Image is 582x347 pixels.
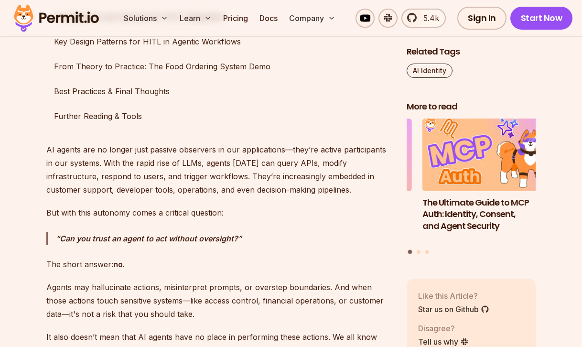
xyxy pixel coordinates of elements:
h2: More to read [407,101,536,113]
button: Go to slide 2 [417,250,420,254]
a: From Theory to Practice: The Food Ordering System Demo [46,57,391,76]
img: The Ultimate Guide to MCP Auth: Identity, Consent, and Agent Security [422,119,551,191]
a: The Ultimate Guide to MCP Auth: Identity, Consent, and Agent SecurityThe Ultimate Guide to MCP Au... [422,119,551,244]
p: Agents may hallucinate actions, misinterpret prompts, or overstep boundaries. And when those acti... [46,281,391,321]
a: Key Design Patterns for HITL in Agentic Workflows [46,32,391,51]
button: Go to slide 1 [408,250,412,254]
li: 3 of 3 [283,119,412,244]
p: The short answer: [46,258,391,271]
a: Star us on Github [418,303,489,314]
h2: Related Tags [407,46,536,58]
p: AI agents are no longer just passive observers in our applications—they’re active participants in... [46,143,391,196]
p: Disagree? [418,322,469,334]
a: Docs [256,9,281,28]
p: Like this Article? [418,290,489,301]
img: Permit logo [10,2,103,34]
span: 5.4k [418,12,439,24]
a: Start Now [510,7,573,30]
strong: Can you trust an agent to act without oversight? [60,234,238,243]
h3: Delegating AI Permissions to Human Users with [DOMAIN_NAME]’s Access Request MCP [283,196,412,244]
button: Company [285,9,339,28]
button: Solutions [120,9,172,28]
p: But with this autonomy comes a critical question: [46,206,391,219]
img: Delegating AI Permissions to Human Users with Permit.io’s Access Request MCP [283,119,412,191]
h3: The Ultimate Guide to MCP Auth: Identity, Consent, and Agent Security [422,196,551,232]
a: Sign In [457,7,507,30]
a: Tell us why [418,336,469,347]
a: 5.4k [401,9,446,28]
a: Further Reading & Tools [46,107,391,126]
a: AI Identity [407,64,453,78]
div: Posts [407,119,536,256]
a: Pricing [219,9,252,28]
li: 1 of 3 [422,119,551,244]
button: Learn [176,9,216,28]
a: Best Practices & Final Thoughts [46,82,391,101]
button: Go to slide 3 [425,250,429,254]
strong: no. [113,260,125,269]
